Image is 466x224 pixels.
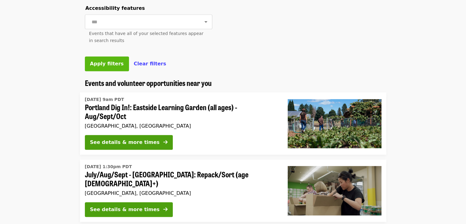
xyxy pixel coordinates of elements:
span: Events that have all of your selected features appear in search results [89,31,203,43]
div: [GEOGRAPHIC_DATA], [GEOGRAPHIC_DATA] [85,123,278,129]
time: [DATE] 1:30pm PDT [85,164,132,170]
time: [DATE] 9am PDT [85,96,124,103]
img: Portland Dig In!: Eastside Learning Garden (all ages) - Aug/Sept/Oct organized by Oregon Food Bank [288,99,381,148]
span: Accessibility features [85,5,145,11]
span: Portland Dig In!: Eastside Learning Garden (all ages) - Aug/Sept/Oct [85,103,278,121]
button: Open [202,17,210,26]
div: [GEOGRAPHIC_DATA], [GEOGRAPHIC_DATA] [85,190,278,196]
span: Apply filters [90,61,124,67]
button: Apply filters [85,56,129,71]
div: See details & more times [90,139,160,146]
button: See details & more times [85,135,173,150]
span: Clear filters [134,61,166,67]
a: See details for "July/Aug/Sept - Portland: Repack/Sort (age 8+)" [80,160,386,222]
i: arrow-right icon [163,139,168,145]
span: Events and volunteer opportunities near you [85,77,212,88]
div: See details & more times [90,206,160,213]
a: See details for "Portland Dig In!: Eastside Learning Garden (all ages) - Aug/Sept/Oct" [80,92,386,155]
button: Clear filters [134,60,166,68]
button: See details & more times [85,202,173,217]
img: July/Aug/Sept - Portland: Repack/Sort (age 8+) organized by Oregon Food Bank [288,166,381,215]
i: arrow-right icon [163,207,168,212]
span: July/Aug/Sept - [GEOGRAPHIC_DATA]: Repack/Sort (age [DEMOGRAPHIC_DATA]+) [85,170,278,188]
